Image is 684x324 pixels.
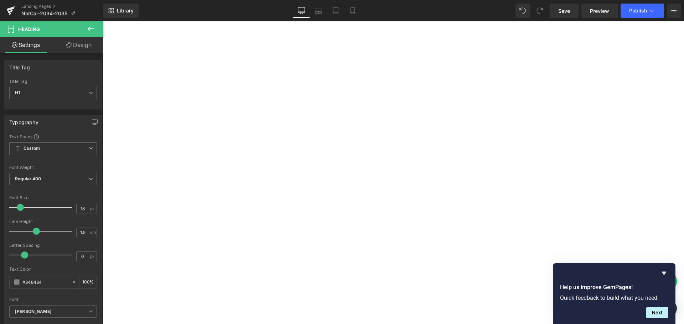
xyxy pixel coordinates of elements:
span: Preview [590,7,609,15]
div: Letter Spacing [9,243,97,248]
button: Next question [646,307,668,318]
div: Title Tag [9,79,97,84]
div: Title Tag [9,60,30,70]
button: Undo [515,4,530,18]
button: Publish [621,4,664,18]
span: Heading [18,26,40,32]
span: Save [558,7,570,15]
div: Text Color [9,267,97,272]
p: Quick feedback to build what you need. [560,294,668,301]
span: px [90,206,96,211]
button: Hide survey [660,269,668,277]
span: NorCal-2034-2035 [21,11,67,16]
a: Landing Pages [21,4,103,9]
div: Font Weight [9,165,97,170]
a: New Library [103,4,139,18]
span: px [90,254,96,259]
div: Help us improve GemPages! [560,269,668,318]
b: H1 [15,90,20,95]
button: More [667,4,681,18]
i: [PERSON_NAME] [15,309,52,315]
div: % [79,276,97,288]
b: Custom [24,145,40,152]
div: Typography [9,115,38,125]
button: Redo [533,4,547,18]
a: Laptop [310,4,327,18]
span: em [90,230,96,235]
a: Tablet [327,4,344,18]
div: Font [9,297,97,302]
a: Design [53,37,105,53]
h2: Help us improve GemPages! [560,283,668,292]
a: Mobile [344,4,361,18]
input: Color [22,278,68,286]
div: Line Height [9,219,97,224]
span: Library [117,7,134,14]
div: Text Styles [9,134,97,139]
div: Font Size [9,195,97,200]
b: Regular 400 [15,176,41,181]
a: Preview [581,4,618,18]
a: Desktop [293,4,310,18]
span: Publish [629,8,647,14]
